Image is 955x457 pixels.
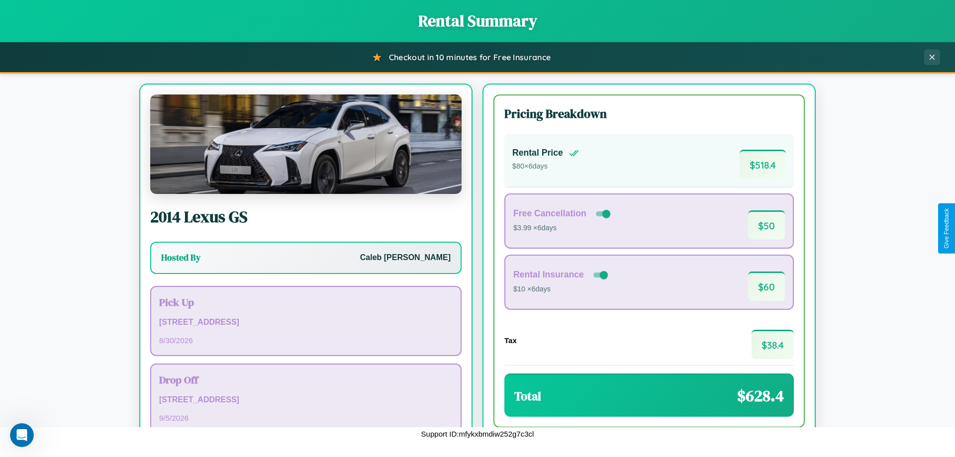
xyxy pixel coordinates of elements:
[360,251,451,265] p: Caleb [PERSON_NAME]
[504,105,794,122] h3: Pricing Breakdown
[159,334,453,347] p: 8 / 30 / 2026
[159,315,453,330] p: [STREET_ADDRESS]
[504,336,517,345] h4: Tax
[161,252,200,264] h3: Hosted By
[512,160,579,173] p: $ 80 × 6 days
[150,206,462,228] h2: 2014 Lexus GS
[512,148,563,158] h4: Rental Price
[10,10,945,32] h1: Rental Summary
[150,94,462,194] img: Lexus GS
[752,330,794,359] span: $ 38.4
[513,222,612,235] p: $3.99 × 6 days
[421,427,534,441] p: Support ID: mfykxbmdiw252g7c3cl
[740,150,786,179] span: $ 518.4
[159,295,453,309] h3: Pick Up
[748,272,785,301] span: $ 60
[159,372,453,387] h3: Drop Off
[513,270,584,280] h4: Rental Insurance
[159,393,453,407] p: [STREET_ADDRESS]
[737,385,784,407] span: $ 628.4
[748,210,785,240] span: $ 50
[513,208,586,219] h4: Free Cancellation
[943,208,950,249] div: Give Feedback
[514,388,541,404] h3: Total
[513,283,610,296] p: $10 × 6 days
[10,423,34,447] iframe: Intercom live chat
[389,52,551,62] span: Checkout in 10 minutes for Free Insurance
[159,411,453,425] p: 9 / 5 / 2026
